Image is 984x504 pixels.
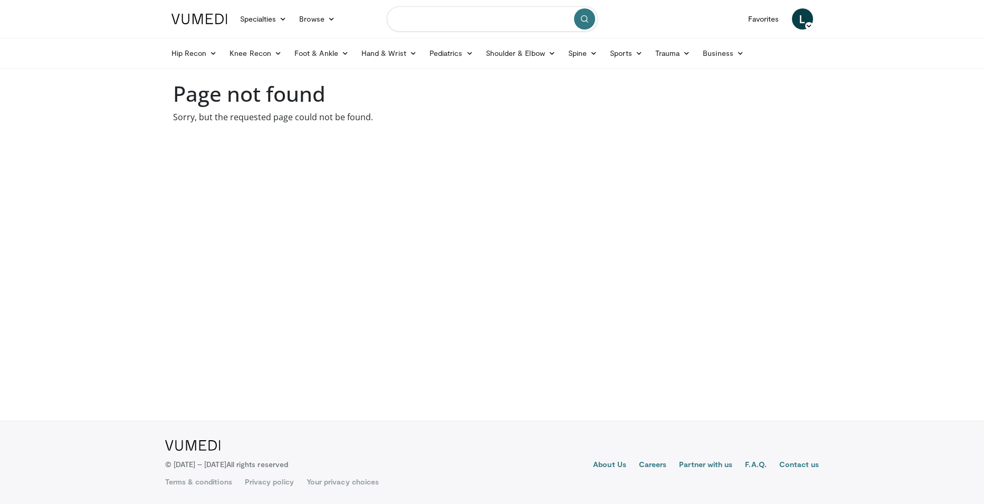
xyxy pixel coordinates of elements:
[480,43,562,64] a: Shoulder & Elbow
[639,459,667,472] a: Careers
[307,477,379,487] a: Your privacy choices
[223,43,288,64] a: Knee Recon
[649,43,697,64] a: Trauma
[696,43,750,64] a: Business
[293,8,341,30] a: Browse
[745,459,766,472] a: F.A.Q.
[604,43,649,64] a: Sports
[173,111,811,123] p: Sorry, but the requested page could not be found.
[593,459,626,472] a: About Us
[165,459,289,470] p: © [DATE] – [DATE]
[288,43,355,64] a: Foot & Ankle
[423,43,480,64] a: Pediatrics
[165,477,232,487] a: Terms & conditions
[355,43,423,64] a: Hand & Wrist
[742,8,786,30] a: Favorites
[562,43,604,64] a: Spine
[779,459,819,472] a: Contact us
[792,8,813,30] a: L
[387,6,598,32] input: Search topics, interventions
[679,459,732,472] a: Partner with us
[234,8,293,30] a: Specialties
[245,477,294,487] a: Privacy policy
[173,81,811,106] h1: Page not found
[171,14,227,24] img: VuMedi Logo
[226,460,288,469] span: All rights reserved
[165,440,221,451] img: VuMedi Logo
[165,43,224,64] a: Hip Recon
